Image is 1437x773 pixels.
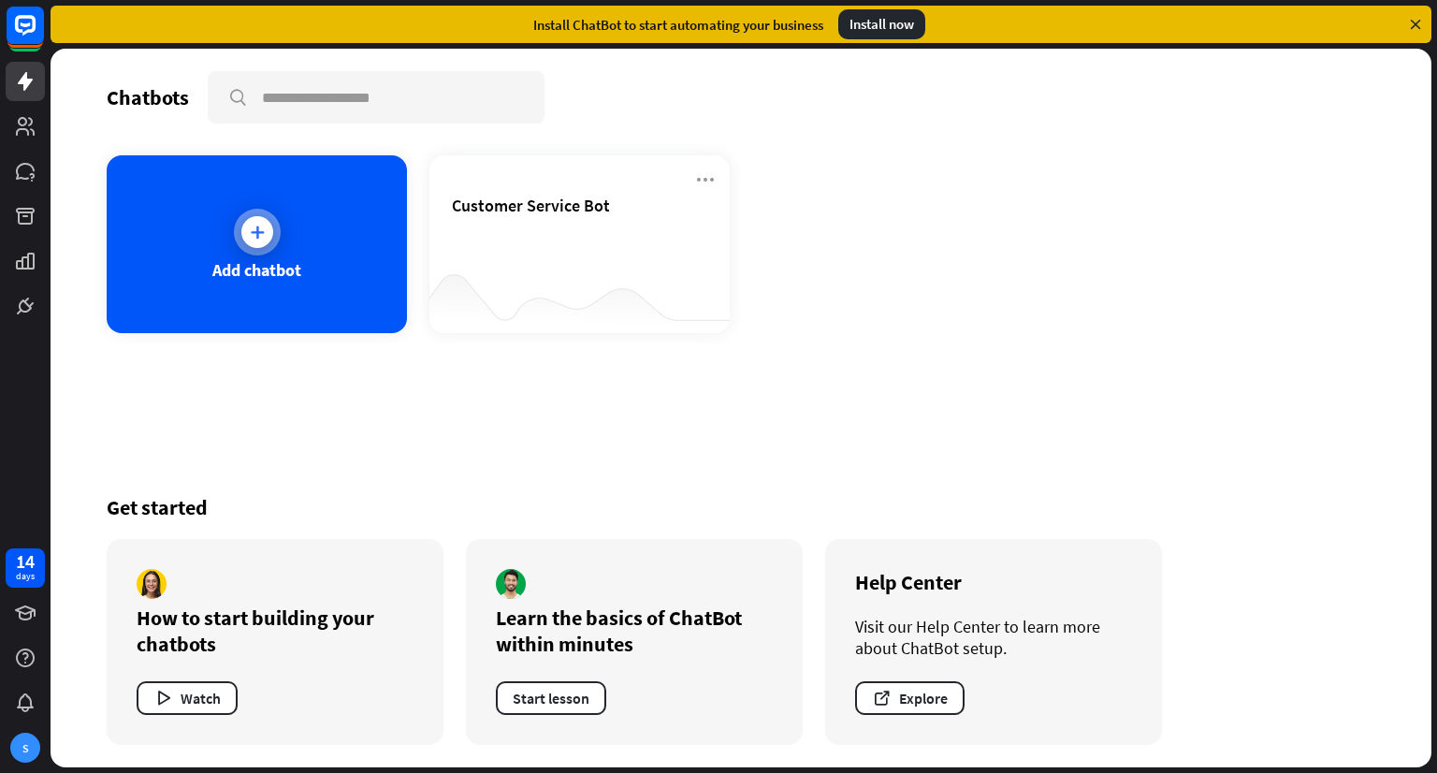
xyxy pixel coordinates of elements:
div: Help Center [855,569,1132,595]
div: 14 [16,553,35,570]
div: Add chatbot [212,259,301,281]
span: Customer Service Bot [452,195,610,216]
div: How to start building your chatbots [137,605,414,657]
div: Visit our Help Center to learn more about ChatBot setup. [855,616,1132,659]
div: days [16,570,35,583]
div: Install ChatBot to start automating your business [533,16,823,34]
div: S [10,733,40,763]
button: Explore [855,681,965,715]
img: author [496,569,526,599]
button: Watch [137,681,238,715]
div: Learn the basics of ChatBot within minutes [496,605,773,657]
div: Chatbots [107,84,189,110]
img: author [137,569,167,599]
div: Get started [107,494,1375,520]
a: 14 days [6,548,45,588]
div: Install now [838,9,925,39]
button: Open LiveChat chat widget [15,7,71,64]
button: Start lesson [496,681,606,715]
